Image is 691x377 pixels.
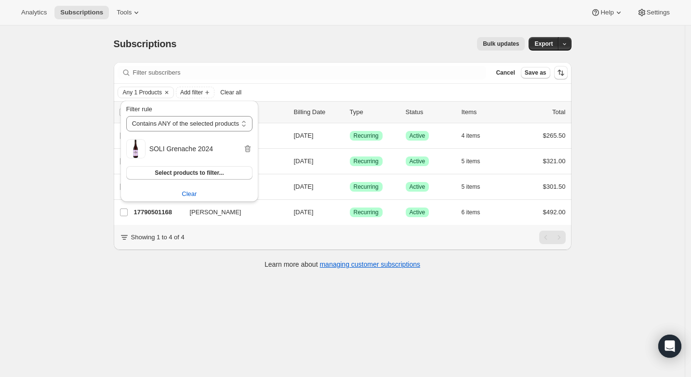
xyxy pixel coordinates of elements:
[477,37,525,51] button: Bulk updates
[354,183,379,191] span: Recurring
[162,87,172,98] button: Clear
[54,6,109,19] button: Subscriptions
[534,40,553,48] span: Export
[462,157,480,165] span: 5 items
[462,132,480,140] span: 4 items
[521,67,550,78] button: Save as
[60,9,103,16] span: Subscriptions
[410,183,425,191] span: Active
[554,66,568,79] button: Sort the results
[462,129,491,143] button: 4 items
[410,157,425,165] span: Active
[155,169,224,177] span: Select products to filter...
[118,87,162,98] button: Any 1 Products
[131,233,185,242] p: Showing 1 to 4 of 4
[294,157,314,165] span: [DATE]
[180,89,203,96] span: Add filter
[123,89,162,96] span: Any 1 Products
[543,208,566,216] span: $492.00
[294,132,314,139] span: [DATE]
[134,208,182,217] p: 17790501168
[294,183,314,190] span: [DATE]
[350,107,398,117] div: Type
[114,39,177,49] span: Subscriptions
[462,183,480,191] span: 5 items
[462,155,491,168] button: 5 items
[126,166,252,180] button: Select products to filter
[319,260,420,268] a: managing customer subscriptions
[294,208,314,216] span: [DATE]
[543,183,566,190] span: $301.50
[462,180,491,194] button: 5 items
[182,189,197,199] span: Clear
[543,132,566,139] span: $265.50
[631,6,676,19] button: Settings
[539,231,566,244] nav: Pagination
[134,180,566,194] div: 17790533936[PERSON_NAME][DATE]SuccessRecurringSuccessActive5 items$301.50
[354,157,379,165] span: Recurring
[149,144,243,154] h2: SOLI Grenache 2024
[658,335,681,358] div: Open Intercom Messenger
[133,66,487,79] input: Filter subscribers
[647,9,670,16] span: Settings
[126,105,152,113] span: Filter rule
[529,37,558,51] button: Export
[134,155,566,168] div: 12380242224[PERSON_NAME][DATE]SuccessRecurringSuccessActive5 items$321.00
[176,87,214,98] button: Add filter
[600,9,613,16] span: Help
[184,205,280,220] button: [PERSON_NAME]
[294,107,342,117] p: Billing Date
[410,132,425,140] span: Active
[496,69,515,77] span: Cancel
[117,9,132,16] span: Tools
[462,208,480,216] span: 6 items
[220,89,241,96] span: Clear all
[354,208,379,216] span: Recurring
[15,6,53,19] button: Analytics
[134,129,566,143] div: 14225867056[PERSON_NAME][DATE]SuccessRecurringSuccessActive4 items$265.50
[483,40,519,48] span: Bulk updates
[492,67,518,78] button: Cancel
[585,6,629,19] button: Help
[134,206,566,219] div: 17790501168[PERSON_NAME][DATE]SuccessRecurringSuccessActive6 items$492.00
[552,107,565,117] p: Total
[21,9,47,16] span: Analytics
[543,157,566,165] span: $321.00
[134,107,566,117] div: IDCustomerBilling DateTypeStatusItemsTotal
[406,107,454,117] p: Status
[216,87,245,98] button: Clear all
[525,69,546,77] span: Save as
[462,206,491,219] button: 6 items
[111,6,147,19] button: Tools
[410,208,425,216] span: Active
[190,208,241,217] span: [PERSON_NAME]
[354,132,379,140] span: Recurring
[120,186,258,202] button: Clear subscription product filter
[462,107,510,117] div: Items
[265,260,420,269] p: Learn more about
